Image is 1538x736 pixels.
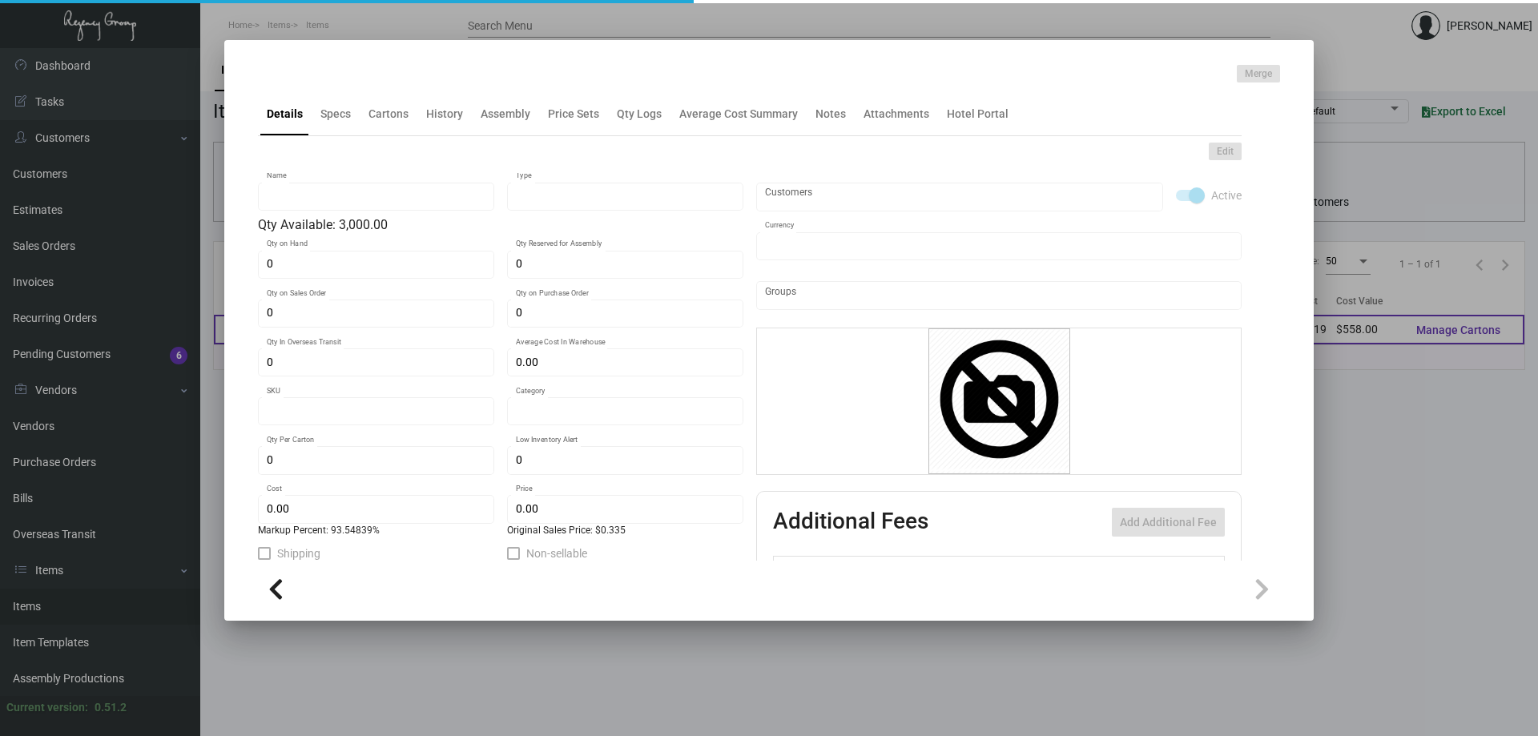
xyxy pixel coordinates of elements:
h2: Additional Fees [773,508,928,537]
div: Qty Logs [617,106,662,123]
div: Price Sets [548,106,599,123]
button: Add Additional Fee [1112,508,1225,537]
button: Merge [1237,65,1280,82]
span: Edit [1217,145,1234,159]
span: Shipping [277,544,320,563]
input: Add new.. [765,191,1155,203]
div: Current version: [6,699,88,716]
div: Details [267,106,303,123]
div: Attachments [864,106,929,123]
div: Specs [320,106,351,123]
th: Active [774,557,823,585]
span: Non-sellable [526,544,587,563]
th: Price [1068,557,1133,585]
span: Add Additional Fee [1120,516,1217,529]
input: Add new.. [765,289,1234,302]
span: Active [1211,186,1242,205]
div: History [426,106,463,123]
div: Notes [815,106,846,123]
div: 0.51.2 [95,699,127,716]
div: Qty Available: 3,000.00 [258,215,743,235]
div: Hotel Portal [947,106,1009,123]
button: Edit [1209,143,1242,160]
th: Price type [1133,557,1206,585]
div: Average Cost Summary [679,106,798,123]
th: Type [822,557,1001,585]
th: Cost [1001,557,1067,585]
span: Merge [1245,67,1272,81]
div: Assembly [481,106,530,123]
div: Cartons [368,106,409,123]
